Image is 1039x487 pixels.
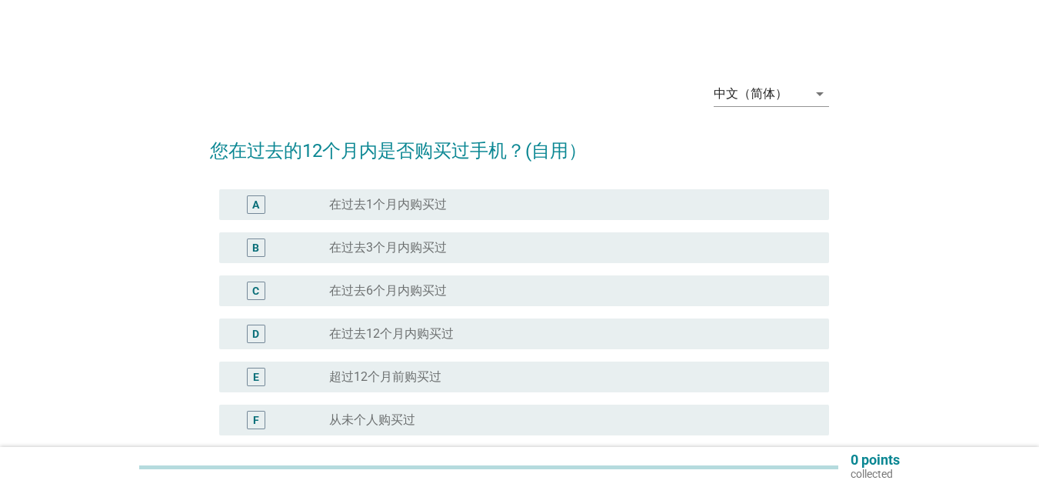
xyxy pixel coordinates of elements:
label: 在过去6个月内购买过 [329,283,447,299]
p: 0 points [851,453,900,467]
label: 从未个人购买过 [329,412,415,428]
p: collected [851,467,900,481]
div: E [253,369,259,385]
label: 在过去3个月内购买过 [329,240,447,255]
div: B [252,240,259,256]
div: F [253,412,259,429]
label: 超过12个月前购买过 [329,369,441,385]
i: arrow_drop_down [811,85,829,103]
h2: 您在过去的12个月内是否购买过手机？(自用） [210,122,829,165]
label: 在过去12个月内购买过 [329,326,454,342]
div: D [252,326,259,342]
div: C [252,283,259,299]
label: 在过去1个月内购买过 [329,197,447,212]
div: 中文（简体） [714,87,788,101]
div: A [252,197,259,213]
